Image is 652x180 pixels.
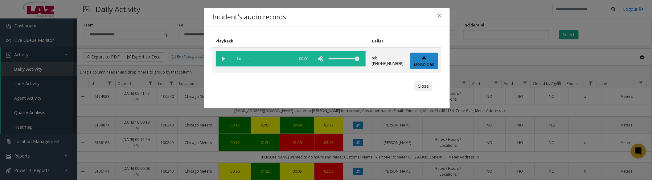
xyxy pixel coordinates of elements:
[250,51,292,66] div: scrub bar
[414,81,433,91] button: Close
[212,12,286,22] h4: Incident's audio records
[212,35,369,47] th: Playback
[369,35,407,47] th: Caller
[372,55,404,66] p: tel:[PHONE_NUMBER]
[410,53,438,70] a: Download
[231,51,247,66] span: playback speed button
[433,8,445,23] button: Close
[437,11,441,20] span: ×
[329,51,359,66] div: volume level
